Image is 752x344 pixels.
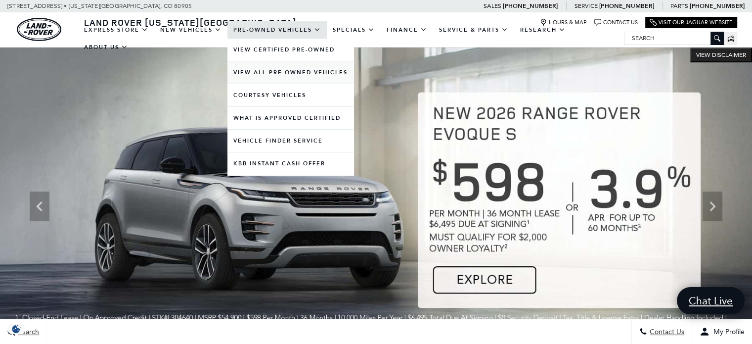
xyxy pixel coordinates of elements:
[599,2,654,10] a: [PHONE_NUMBER]
[5,324,28,334] img: Opt-Out Icon
[696,51,746,59] span: VIEW DISCLAIMER
[692,319,752,344] button: Open user profile menu
[227,130,354,152] a: Vehicle Finder Service
[227,152,354,175] a: KBB Instant Cash Offer
[7,2,192,9] a: [STREET_ADDRESS] • [US_STATE][GEOGRAPHIC_DATA], CO 80905
[594,19,638,26] a: Contact Us
[78,21,154,39] a: EXPRESS STORE
[78,21,624,56] nav: Main Navigation
[650,19,733,26] a: Visit Our Jaguar Website
[503,2,558,10] a: [PHONE_NUMBER]
[30,192,49,221] div: Previous
[574,2,597,9] span: Service
[514,21,572,39] a: Research
[684,294,738,307] span: Chat Live
[227,107,354,129] a: What Is Approved Certified
[227,21,327,39] a: Pre-Owned Vehicles
[690,2,745,10] a: [PHONE_NUMBER]
[677,287,745,314] a: Chat Live
[670,2,688,9] span: Parts
[154,21,227,39] a: New Vehicles
[381,21,433,39] a: Finance
[78,16,303,28] a: Land Rover [US_STATE][GEOGRAPHIC_DATA]
[5,324,28,334] section: Click to Open Cookie Consent Modal
[227,84,354,106] a: Courtesy Vehicles
[540,19,587,26] a: Hours & Map
[433,21,514,39] a: Service & Parts
[690,48,752,62] button: VIEW DISCLAIMER
[703,192,722,221] div: Next
[327,21,381,39] a: Specials
[84,16,297,28] span: Land Rover [US_STATE][GEOGRAPHIC_DATA]
[709,328,745,336] span: My Profile
[227,39,354,61] a: View Certified Pre-Owned
[484,2,501,9] span: Sales
[17,18,61,41] img: Land Rover
[17,18,61,41] a: land-rover
[624,32,723,44] input: Search
[78,39,134,56] a: About Us
[647,328,684,336] span: Contact Us
[227,61,354,84] a: View All Pre-Owned Vehicles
